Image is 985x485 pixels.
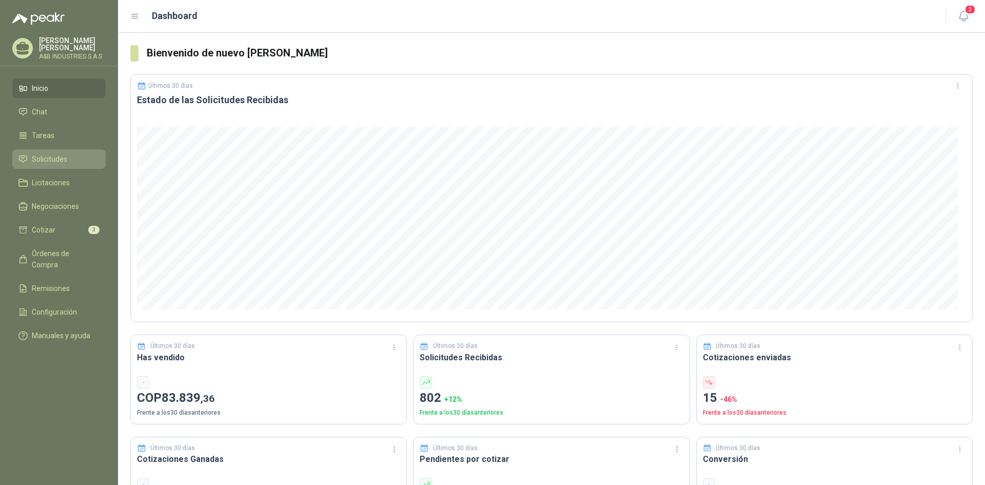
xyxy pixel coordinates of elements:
[32,224,55,236] span: Cotizar
[12,302,106,322] a: Configuración
[716,443,760,453] p: Últimos 30 días
[137,389,400,408] p: COP
[720,395,737,403] span: -46 %
[32,330,90,341] span: Manuales y ayuda
[12,279,106,298] a: Remisiones
[147,45,973,61] h3: Bienvenido de nuevo [PERSON_NAME]
[32,283,70,294] span: Remisiones
[12,12,65,25] img: Logo peakr
[137,376,149,389] div: -
[12,126,106,145] a: Tareas
[39,53,106,60] p: A&B INDUSTRIES S.A.S
[32,106,47,118] span: Chat
[32,83,48,94] span: Inicio
[137,408,400,418] p: Frente a los 30 días anteriores
[703,351,966,364] h3: Cotizaciones enviadas
[32,153,67,165] span: Solicitudes
[420,389,683,408] p: 802
[420,453,683,465] h3: Pendientes por cotizar
[32,177,70,188] span: Licitaciones
[88,226,100,234] span: 3
[137,351,400,364] h3: Has vendido
[32,248,96,270] span: Órdenes de Compra
[39,37,106,51] p: [PERSON_NAME] [PERSON_NAME]
[420,408,683,418] p: Frente a los 30 días anteriores
[162,391,214,405] span: 83.839
[150,341,195,351] p: Últimos 30 días
[12,220,106,240] a: Cotizar3
[12,79,106,98] a: Inicio
[12,197,106,216] a: Negociaciones
[137,94,966,106] h3: Estado de las Solicitudes Recibidas
[703,453,966,465] h3: Conversión
[703,389,966,408] p: 15
[420,351,683,364] h3: Solicitudes Recibidas
[12,326,106,345] a: Manuales y ayuda
[12,173,106,192] a: Licitaciones
[32,130,54,141] span: Tareas
[12,102,106,122] a: Chat
[716,341,760,351] p: Últimos 30 días
[12,149,106,169] a: Solicitudes
[964,5,976,14] span: 2
[32,201,79,212] span: Negociaciones
[444,395,462,403] span: + 12 %
[32,306,77,318] span: Configuración
[433,341,478,351] p: Últimos 30 días
[12,244,106,275] a: Órdenes de Compra
[703,408,966,418] p: Frente a los 30 días anteriores
[150,443,195,453] p: Últimos 30 días
[433,443,478,453] p: Últimos 30 días
[137,453,400,465] h3: Cotizaciones Ganadas
[201,393,214,404] span: ,36
[954,7,973,26] button: 2
[148,82,193,89] p: Últimos 30 días
[152,9,198,23] h1: Dashboard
